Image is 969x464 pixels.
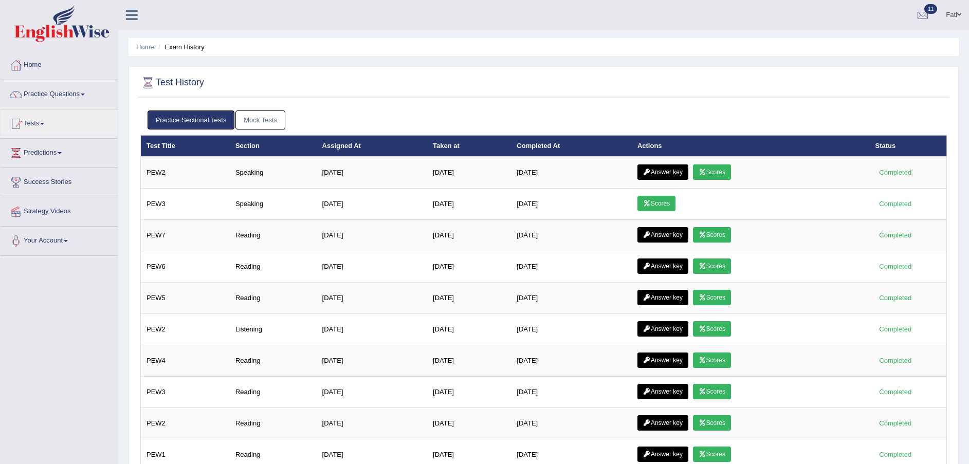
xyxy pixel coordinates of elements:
td: Listening [230,314,317,345]
div: Completed [875,167,916,178]
td: PEW3 [141,189,230,220]
td: [DATE] [317,220,427,251]
a: Scores [693,258,731,274]
a: Scores [693,164,731,180]
li: Exam History [156,42,205,52]
a: Answer key [637,227,688,243]
td: [DATE] [511,377,632,408]
td: Reading [230,408,317,439]
td: [DATE] [511,251,632,283]
td: [DATE] [511,157,632,189]
td: [DATE] [511,189,632,220]
td: [DATE] [317,345,427,377]
td: [DATE] [427,157,511,189]
th: Completed At [511,135,632,157]
td: [DATE] [427,377,511,408]
td: [DATE] [317,314,427,345]
td: [DATE] [427,314,511,345]
td: [DATE] [317,377,427,408]
td: Reading [230,377,317,408]
td: [DATE] [317,157,427,189]
th: Section [230,135,317,157]
td: [DATE] [427,220,511,251]
td: [DATE] [511,314,632,345]
th: Assigned At [317,135,427,157]
div: Completed [875,449,916,460]
td: [DATE] [427,251,511,283]
div: Completed [875,355,916,366]
td: Reading [230,251,317,283]
a: Answer key [637,258,688,274]
a: Scores [693,227,731,243]
a: Answer key [637,384,688,399]
a: Scores [693,415,731,431]
div: Completed [875,324,916,335]
div: Completed [875,292,916,303]
a: Strategy Videos [1,197,118,223]
div: Completed [875,198,916,209]
div: Completed [875,418,916,429]
td: PEW2 [141,314,230,345]
th: Test Title [141,135,230,157]
td: [DATE] [317,283,427,314]
h2: Test History [140,75,204,90]
a: Scores [693,447,731,462]
th: Status [870,135,947,157]
a: Practice Questions [1,80,118,106]
a: Scores [693,384,731,399]
td: PEW2 [141,408,230,439]
a: Home [136,43,154,51]
a: Answer key [637,415,688,431]
td: [DATE] [317,189,427,220]
td: PEW3 [141,377,230,408]
td: PEW6 [141,251,230,283]
a: Answer key [637,290,688,305]
td: Reading [230,220,317,251]
td: Speaking [230,157,317,189]
td: Reading [230,345,317,377]
td: Reading [230,283,317,314]
td: [DATE] [511,283,632,314]
td: [DATE] [511,345,632,377]
a: Mock Tests [235,110,285,129]
a: Answer key [637,164,688,180]
a: Answer key [637,352,688,368]
div: Completed [875,230,916,240]
td: [DATE] [427,189,511,220]
a: Tests [1,109,118,135]
a: Your Account [1,227,118,252]
td: [DATE] [427,283,511,314]
a: Answer key [637,321,688,337]
td: [DATE] [317,251,427,283]
td: [DATE] [427,345,511,377]
a: Success Stories [1,168,118,194]
div: Completed [875,386,916,397]
span: 11 [924,4,937,14]
a: Scores [693,321,731,337]
a: Predictions [1,139,118,164]
td: [DATE] [317,408,427,439]
td: PEW5 [141,283,230,314]
td: [DATE] [511,408,632,439]
td: Speaking [230,189,317,220]
th: Taken at [427,135,511,157]
a: Home [1,51,118,77]
a: Scores [693,352,731,368]
td: PEW2 [141,157,230,189]
th: Actions [632,135,870,157]
a: Scores [693,290,731,305]
div: Completed [875,261,916,272]
td: PEW7 [141,220,230,251]
a: Scores [637,196,675,211]
a: Answer key [637,447,688,462]
a: Practice Sectional Tests [148,110,235,129]
td: [DATE] [427,408,511,439]
td: [DATE] [511,220,632,251]
td: PEW4 [141,345,230,377]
